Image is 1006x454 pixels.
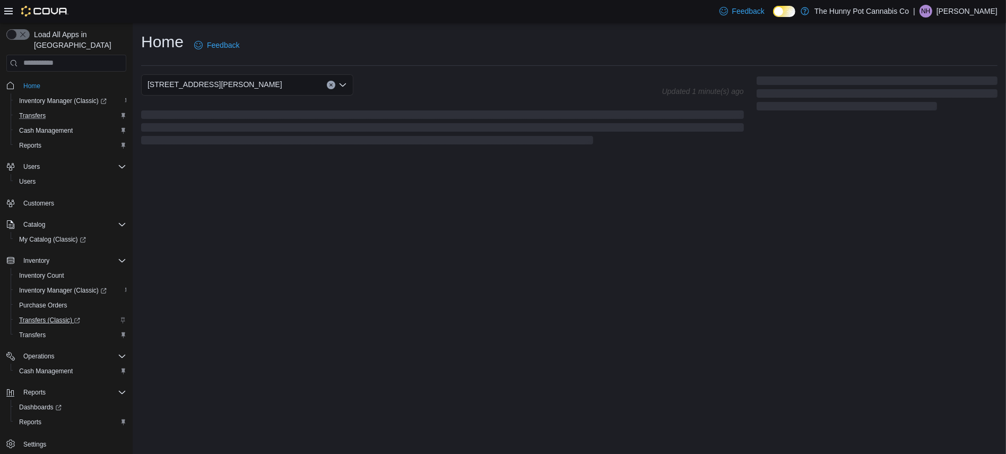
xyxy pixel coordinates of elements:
[19,418,41,426] span: Reports
[19,141,41,150] span: Reports
[23,256,49,265] span: Inventory
[19,437,126,450] span: Settings
[11,138,131,153] button: Reports
[2,253,131,268] button: Inventory
[30,29,126,50] span: Load All Apps in [GEOGRAPHIC_DATA]
[15,284,126,297] span: Inventory Manager (Classic)
[2,349,131,364] button: Operations
[920,5,932,18] div: Nathan Horner
[715,1,769,22] a: Feedback
[327,81,335,89] button: Clear input
[15,284,111,297] a: Inventory Manager (Classic)
[19,350,126,363] span: Operations
[15,109,126,122] span: Transfers
[23,162,40,171] span: Users
[19,254,126,267] span: Inventory
[2,159,131,174] button: Users
[15,269,126,282] span: Inventory Count
[11,328,131,342] button: Transfers
[19,160,44,173] button: Users
[23,388,46,397] span: Reports
[15,109,50,122] a: Transfers
[11,232,131,247] a: My Catalog (Classic)
[19,126,73,135] span: Cash Management
[936,5,998,18] p: [PERSON_NAME]
[148,78,282,91] span: [STREET_ADDRESS][PERSON_NAME]
[15,401,66,414] a: Dashboards
[19,197,58,210] a: Customers
[15,329,50,341] a: Transfers
[15,416,126,429] span: Reports
[15,95,126,107] span: Inventory Manager (Classic)
[15,139,126,152] span: Reports
[15,175,126,188] span: Users
[2,78,131,93] button: Home
[2,195,131,211] button: Customers
[19,254,54,267] button: Inventory
[19,271,64,280] span: Inventory Count
[23,352,55,361] span: Operations
[19,367,73,375] span: Cash Management
[19,218,49,231] button: Catalog
[757,79,998,113] span: Loading
[15,233,90,246] a: My Catalog (Classic)
[2,385,131,400] button: Reports
[11,268,131,283] button: Inventory Count
[19,350,59,363] button: Operations
[15,314,84,327] a: Transfers (Classic)
[141,113,744,147] span: Loading
[19,331,46,339] span: Transfers
[732,6,765,16] span: Feedback
[15,269,68,282] a: Inventory Count
[23,199,54,208] span: Customers
[15,299,126,312] span: Purchase Orders
[19,218,126,231] span: Catalog
[19,112,46,120] span: Transfers
[19,386,50,399] button: Reports
[15,124,77,137] a: Cash Management
[19,301,67,310] span: Purchase Orders
[23,440,46,449] span: Settings
[19,286,107,295] span: Inventory Manager (Classic)
[19,316,80,324] span: Transfers (Classic)
[913,5,915,18] p: |
[773,17,774,18] span: Dark Mode
[19,97,107,105] span: Inventory Manager (Classic)
[814,5,909,18] p: The Hunny Pot Cannabis Co
[19,386,126,399] span: Reports
[19,403,62,412] span: Dashboards
[23,82,40,90] span: Home
[19,160,126,173] span: Users
[21,6,68,16] img: Cova
[11,123,131,138] button: Cash Management
[11,415,131,430] button: Reports
[15,299,72,312] a: Purchase Orders
[921,5,930,18] span: NH
[19,235,86,244] span: My Catalog (Classic)
[19,196,126,210] span: Customers
[207,40,239,50] span: Feedback
[11,400,131,415] a: Dashboards
[2,217,131,232] button: Catalog
[15,124,126,137] span: Cash Management
[19,79,126,92] span: Home
[15,365,126,378] span: Cash Management
[15,314,126,327] span: Transfers (Classic)
[11,174,131,189] button: Users
[15,233,126,246] span: My Catalog (Classic)
[662,87,744,96] p: Updated 1 minute(s) ago
[2,436,131,451] button: Settings
[339,81,347,89] button: Open list of options
[15,416,46,429] a: Reports
[23,220,45,229] span: Catalog
[773,6,795,17] input: Dark Mode
[141,31,184,53] h1: Home
[19,80,45,92] a: Home
[11,108,131,123] button: Transfers
[15,95,111,107] a: Inventory Manager (Classic)
[15,329,126,341] span: Transfers
[15,175,40,188] a: Users
[11,93,131,108] a: Inventory Manager (Classic)
[19,438,50,451] a: Settings
[15,365,77,378] a: Cash Management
